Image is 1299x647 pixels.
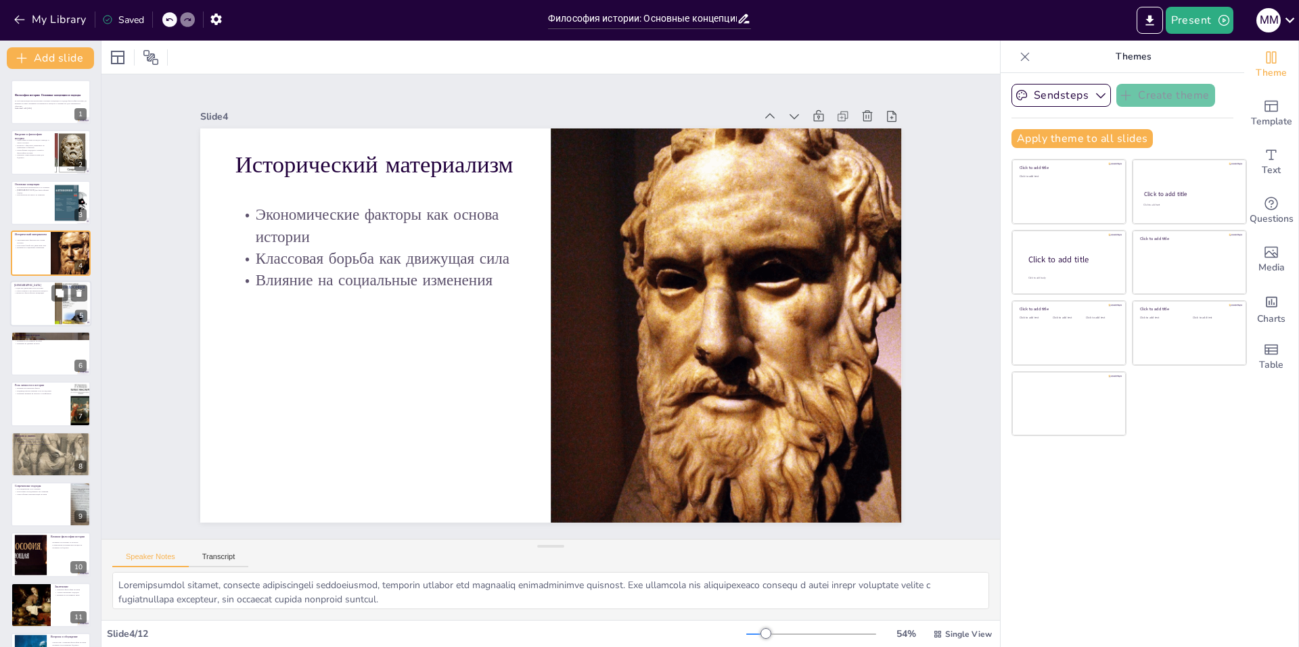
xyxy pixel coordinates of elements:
div: 8 [74,460,87,473]
div: 9 [11,482,91,527]
p: Индивидуальные решения и их последствия [15,390,67,393]
div: Add a table [1244,333,1298,381]
button: My Library [10,9,92,30]
div: 5 [10,281,91,327]
p: Исторический материализм и его влияние [15,186,51,189]
p: Классовая борьба как движущая сила [250,183,528,263]
div: Add images, graphics, shapes or video [1244,235,1298,284]
span: Single View [945,629,992,640]
span: Charts [1257,312,1285,327]
p: Самосознание в историческом процессе [14,289,51,291]
div: Click to add title [1020,306,1116,312]
span: Questions [1250,212,1294,226]
textarea: Loremipsumdol sitamet, consecte adipiscingeli seddoeiusmod, temporin utlabor etd magnaaliq enimad... [112,572,989,609]
p: Влияние на восприятие мира [55,594,87,596]
p: Примеры влияния на прогресс и конфликты [15,392,67,395]
p: Дискуссия о значении философии истории [51,642,87,644]
p: Влияние на политику и культуру [51,541,87,544]
p: Важность философских концепций [14,291,51,294]
button: Speaker Notes [112,552,189,567]
button: м M [1256,7,1281,34]
div: 6 [11,331,91,376]
p: [DEMOGRAPHIC_DATA] [14,283,51,287]
button: Export to PowerPoint [1137,7,1163,34]
p: Экономические факторы как основа истории [254,141,538,241]
button: Add slide [7,47,94,69]
span: Theme [1256,66,1287,80]
p: Классовая борьба как движущая сила [15,244,47,247]
div: Add text boxes [1244,138,1298,187]
p: В этой презентации мы рассмотрим основные концепции и подходы философии истории, их влияние на на... [15,100,87,107]
p: Влияние на будущее [51,546,87,548]
div: Change the overall theme [1244,41,1298,89]
p: Влияние на восприятие истории [15,339,87,342]
div: Click to add text [1193,316,1235,320]
p: Основные концепции [15,183,51,187]
div: 3 [11,181,91,225]
button: Transcript [189,552,249,567]
div: Get real-time input from your audience [1244,187,1298,235]
div: 1 [74,108,87,120]
div: 4 [11,231,91,275]
div: 8 [11,432,91,477]
p: Заключение [55,585,87,589]
p: Значение осмысления истории для будущего [15,153,51,158]
p: Многообразие интерпретаций истории [15,493,67,496]
p: Философия истории исследует природу и смысл истории [15,139,51,143]
p: Введение в философию истории [15,133,51,140]
p: Значение философии истории [55,588,87,591]
button: Duplicate Slide [51,285,68,301]
div: Click to add text [1020,175,1116,178]
div: Slide 4 / 12 [107,627,746,640]
div: Click to add text [1140,316,1183,320]
button: Delete Slide [71,285,87,301]
p: [DEMOGRAPHIC_DATA] как философский подход [15,189,51,193]
div: 4 [74,260,87,272]
button: Create theme [1116,84,1215,107]
p: Идеи как движущая сила истории [14,287,51,289]
input: Insert title [548,9,737,28]
div: Layout [107,47,129,68]
div: Click to add title [1144,190,1234,198]
p: Коллективная память и идентичность [15,437,87,440]
p: История и память [15,434,87,438]
div: Click to add text [1086,316,1116,320]
div: 11 [11,583,91,627]
p: Исторический материализм [15,233,47,237]
p: Влияние на общественное сознание [15,440,87,443]
div: 9 [74,510,87,523]
p: Значение сохранения исторической памяти [15,443,87,446]
p: Влияние исторических фигур [15,387,67,390]
button: Present [1166,7,1233,34]
span: Template [1251,114,1292,129]
div: Click to add title [1140,306,1237,312]
p: Анализ различных подходов [55,591,87,594]
div: 6 [74,360,87,372]
div: 3 [74,209,87,221]
p: Влияние на социальные изменения [15,247,47,249]
p: Культурные исследования и их значение [15,490,67,493]
div: 7 [74,410,87,423]
div: 10 [11,532,91,577]
span: Text [1262,163,1281,178]
p: Вопросы и обсуждение [51,635,87,639]
div: 54 % [890,627,922,640]
p: Themes [1036,41,1231,73]
p: Исторический материализм [268,86,549,176]
div: Click to add title [1020,165,1116,170]
div: Slide 4 [246,41,792,169]
div: Add charts and graphs [1244,284,1298,333]
p: Повторяемость исторических событий [15,337,87,340]
p: Вопросы о факторах, влияющих на изменения в обществе [15,143,51,148]
div: 1 [11,80,91,124]
div: Click to add text [1053,316,1083,320]
div: 10 [70,561,87,573]
div: Click to add text [1143,203,1233,207]
p: Влияние философии истории [51,535,87,539]
span: Table [1259,358,1283,373]
p: Экономические факторы как основа истории [15,239,47,244]
div: 2 [74,159,87,171]
div: 7 [11,381,91,426]
div: Saved [102,14,144,26]
p: Постмодернизм и его влияние [15,488,67,491]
